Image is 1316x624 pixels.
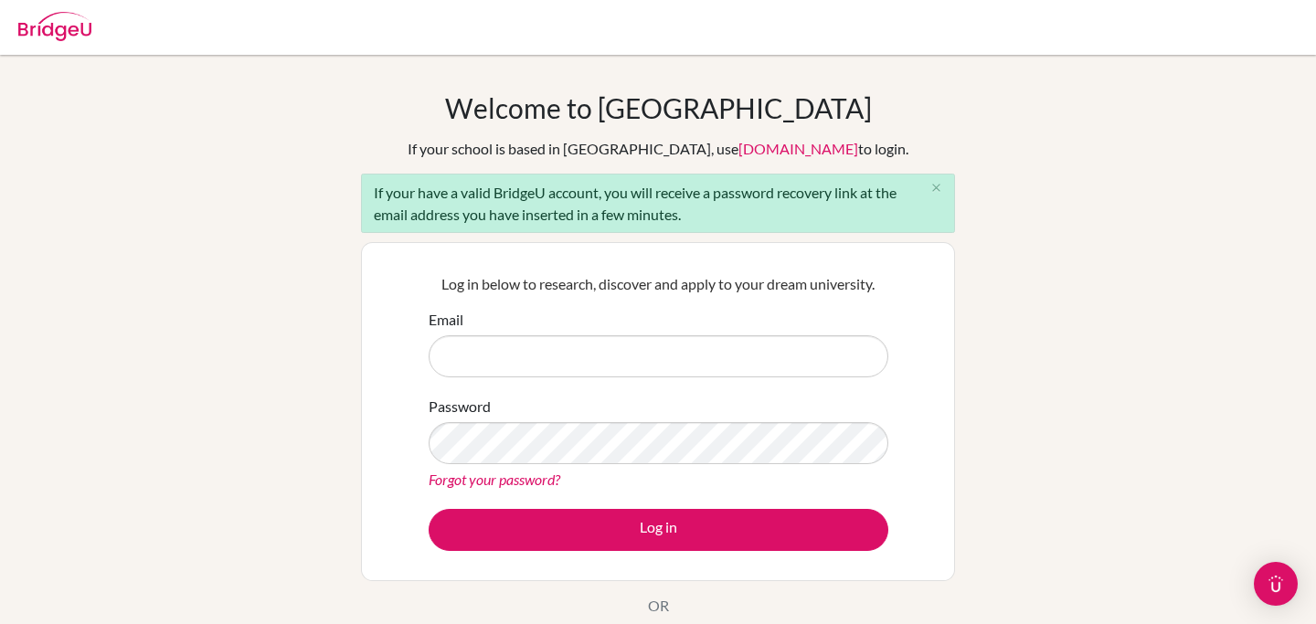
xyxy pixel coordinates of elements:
div: Open Intercom Messenger [1254,562,1298,606]
label: Email [429,309,463,331]
div: If your school is based in [GEOGRAPHIC_DATA], use to login. [408,138,908,160]
img: Bridge-U [18,12,91,41]
a: [DOMAIN_NAME] [738,140,858,157]
div: If your have a valid BridgeU account, you will receive a password recovery link at the email addr... [361,174,955,233]
i: close [929,181,943,195]
p: OR [648,595,669,617]
p: Log in below to research, discover and apply to your dream university. [429,273,888,295]
button: Close [918,175,954,202]
label: Password [429,396,491,418]
button: Log in [429,509,888,551]
h1: Welcome to [GEOGRAPHIC_DATA] [445,91,872,124]
a: Forgot your password? [429,471,560,488]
